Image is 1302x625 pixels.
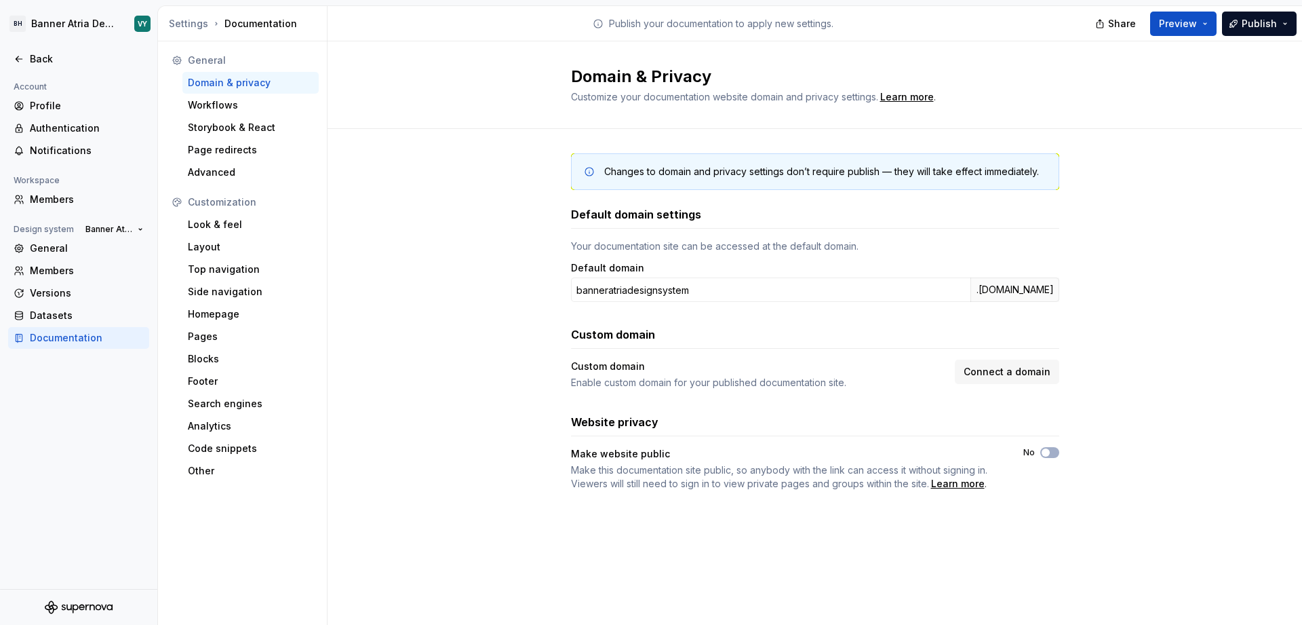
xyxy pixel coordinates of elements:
[8,189,149,210] a: Members
[31,17,118,31] div: Banner Atria Design System
[931,477,985,491] a: Learn more
[571,240,1059,253] div: Your documentation site can be accessed at the default domain.
[30,286,144,300] div: Versions
[8,117,149,139] a: Authentication
[169,17,208,31] button: Settings
[8,95,149,117] a: Profile
[8,79,52,95] div: Account
[188,195,313,209] div: Customization
[8,140,149,162] a: Notifications
[182,303,319,325] a: Homepage
[182,117,319,138] a: Storybook & React
[188,143,313,157] div: Page redirects
[182,214,319,235] a: Look & feel
[182,94,319,116] a: Workflows
[45,601,113,614] svg: Supernova Logo
[182,348,319,370] a: Blocks
[30,99,144,113] div: Profile
[182,415,319,437] a: Analytics
[609,17,833,31] p: Publish your documentation to apply new settings.
[188,166,313,179] div: Advanced
[571,66,1043,88] h2: Domain & Privacy
[1159,17,1197,31] span: Preview
[188,218,313,231] div: Look & feel
[188,240,313,254] div: Layout
[188,98,313,112] div: Workflows
[188,330,313,343] div: Pages
[188,375,313,388] div: Footer
[188,442,313,455] div: Code snippets
[138,18,147,29] div: VY
[1150,12,1217,36] button: Preview
[188,263,313,276] div: Top navigation
[30,52,144,66] div: Back
[1242,17,1277,31] span: Publish
[30,242,144,255] div: General
[182,438,319,459] a: Code snippets
[571,261,644,275] label: Default domain
[188,352,313,366] div: Blocks
[30,264,144,278] div: Members
[30,309,144,322] div: Datasets
[8,221,79,238] div: Design system
[8,327,149,349] a: Documentation
[571,206,701,223] h3: Default domain settings
[85,224,132,235] span: Banner Atria Design System
[188,54,313,67] div: General
[182,281,319,303] a: Side navigation
[571,376,947,390] div: Enable custom domain for your published documentation site.
[188,285,313,299] div: Side navigation
[1023,447,1035,458] label: No
[604,165,1039,178] div: Changes to domain and privacy settings don’t require publish — they will take effect immediately.
[1108,17,1136,31] span: Share
[571,91,878,102] span: Customize your documentation website domain and privacy settings.
[571,464,987,489] span: Make this documentation site public, so anybody with the link can access it without signing in. V...
[188,307,313,321] div: Homepage
[188,397,313,411] div: Search engines
[182,326,319,347] a: Pages
[571,414,658,430] h3: Website privacy
[30,331,144,345] div: Documentation
[955,360,1059,384] button: Connect a domain
[30,193,144,206] div: Members
[8,238,149,259] a: General
[8,172,65,189] div: Workspace
[880,90,934,104] a: Learn more
[182,139,319,161] a: Page redirects
[30,144,144,157] div: Notifications
[970,278,1059,302] div: .[DOMAIN_NAME]
[8,305,149,326] a: Datasets
[188,76,313,90] div: Domain & privacy
[182,162,319,183] a: Advanced
[8,48,149,70] a: Back
[571,326,655,343] h3: Custom domain
[182,259,319,280] a: Top navigation
[30,121,144,135] div: Authentication
[169,17,321,31] div: Documentation
[182,236,319,258] a: Layout
[1088,12,1145,36] button: Share
[8,260,149,282] a: Members
[188,464,313,478] div: Other
[571,463,999,491] span: .
[3,9,155,39] button: BHBanner Atria Design SystemVY
[964,365,1050,379] span: Connect a domain
[182,72,319,94] a: Domain & privacy
[1222,12,1297,36] button: Publish
[182,393,319,415] a: Search engines
[188,419,313,433] div: Analytics
[571,447,999,461] div: Make website public
[188,121,313,134] div: Storybook & React
[182,371,319,392] a: Footer
[878,92,936,102] span: .
[182,460,319,482] a: Other
[8,282,149,304] a: Versions
[9,16,26,32] div: BH
[571,360,947,373] div: Custom domain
